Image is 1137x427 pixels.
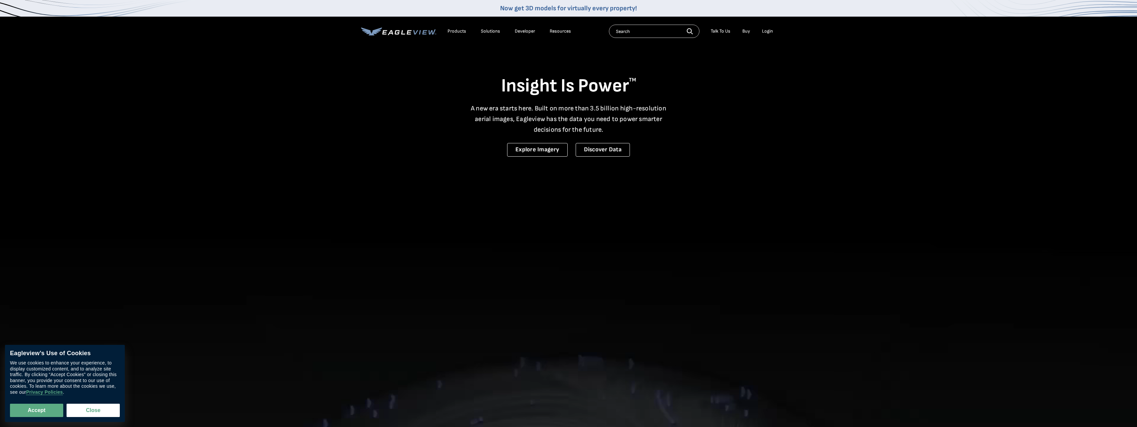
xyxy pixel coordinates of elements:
[550,28,571,34] div: Resources
[515,28,535,34] a: Developer
[507,143,568,157] a: Explore Imagery
[26,390,63,395] a: Privacy Policies
[10,350,120,357] div: Eagleview’s Use of Cookies
[67,404,120,417] button: Close
[576,143,630,157] a: Discover Data
[609,25,699,38] input: Search
[629,77,636,83] sup: TM
[10,360,120,395] div: We use cookies to enhance your experience, to display customized content, and to analyze site tra...
[361,74,776,98] h1: Insight Is Power
[711,28,730,34] div: Talk To Us
[762,28,773,34] div: Login
[481,28,500,34] div: Solutions
[500,4,637,12] a: Now get 3D models for virtually every property!
[467,103,670,135] p: A new era starts here. Built on more than 3.5 billion high-resolution aerial images, Eagleview ha...
[448,28,466,34] div: Products
[742,28,750,34] a: Buy
[10,404,63,417] button: Accept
